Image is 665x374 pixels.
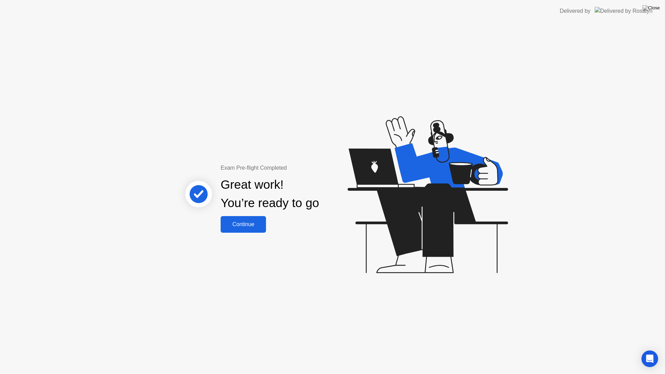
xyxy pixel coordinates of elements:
div: Continue [223,221,264,228]
div: Great work! You’re ready to go [221,176,319,212]
button: Continue [221,216,266,233]
div: Open Intercom Messenger [641,350,658,367]
div: Exam Pre-flight Completed [221,164,364,172]
img: Close [642,5,660,11]
div: Delivered by [560,7,591,15]
img: Delivered by Rosalyn [595,7,653,15]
